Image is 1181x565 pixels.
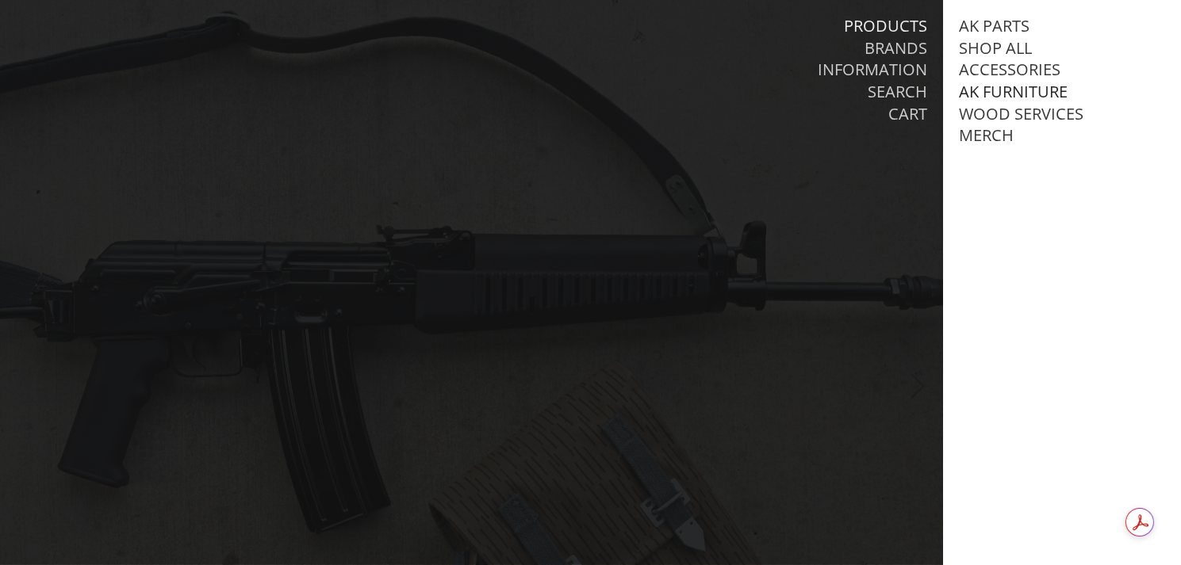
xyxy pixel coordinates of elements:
[888,104,927,124] a: Cart
[959,16,1030,36] a: AK Parts
[959,59,1060,80] a: Accessories
[959,38,1032,59] a: Shop All
[959,125,1014,146] a: Merch
[959,104,1083,124] a: Wood Services
[818,59,927,80] a: Information
[865,38,927,59] a: Brands
[868,82,927,102] a: Search
[844,16,927,36] a: Products
[959,82,1068,102] a: AK Furniture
